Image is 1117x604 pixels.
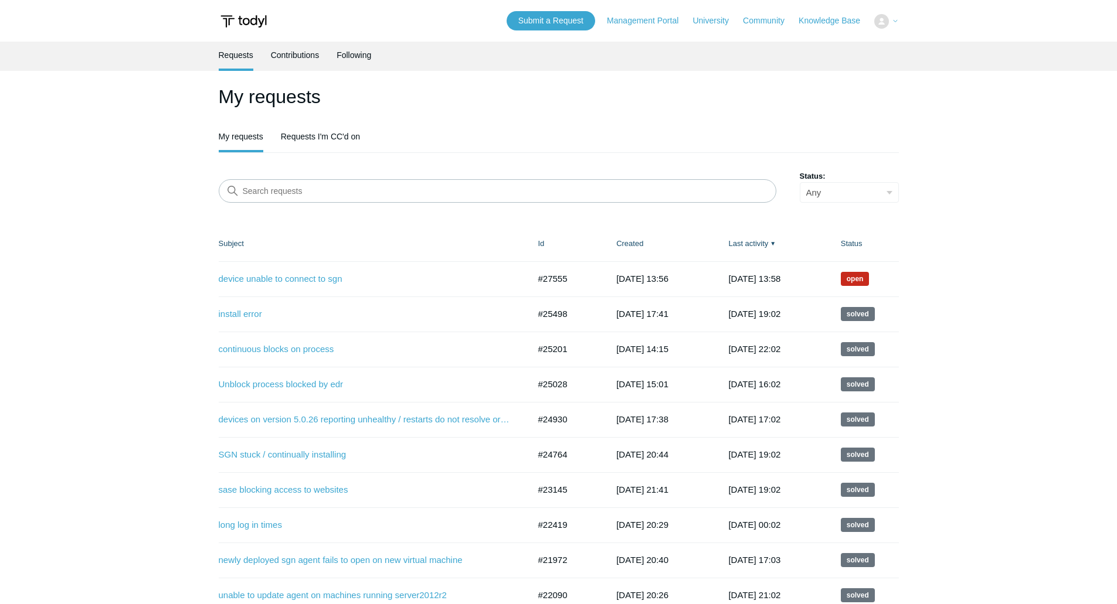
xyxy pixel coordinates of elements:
span: This request has been solved [841,448,875,462]
a: sase blocking access to websites [219,483,512,497]
time: 2025-05-22T15:01:10+00:00 [616,379,668,389]
a: Submit a Request [507,11,595,30]
span: This request has been solved [841,483,875,497]
span: This request has been solved [841,588,875,602]
span: This request has been solved [841,307,875,321]
span: This request has been solved [841,342,875,356]
time: 2025-07-10T19:02:49+00:00 [728,309,780,319]
time: 2025-01-15T20:29:36+00:00 [616,520,668,530]
time: 2025-02-18T00:02:13+00:00 [728,520,780,530]
a: continuous blocks on process [219,343,512,356]
a: Contributions [271,42,320,69]
span: This request has been solved [841,412,875,426]
a: Unblock process blocked by edr [219,378,512,391]
a: Community [743,15,796,27]
a: long log in times [219,518,512,532]
label: Status: [800,170,899,182]
a: Knowledge Base [799,15,872,27]
time: 2025-05-30T14:15:04+00:00 [616,344,668,354]
time: 2025-06-24T16:02:57+00:00 [728,379,780,389]
time: 2025-02-21T21:41:39+00:00 [616,484,668,494]
span: This request has been solved [841,553,875,567]
time: 2025-05-28T19:02:19+00:00 [728,449,780,459]
td: #27555 [527,261,605,296]
td: #22419 [527,507,605,542]
input: Search requests [219,179,776,203]
a: SGN stuck / continually installing [219,448,512,462]
h1: My requests [219,83,899,111]
a: newly deployed sgn agent fails to open on new virtual machine [219,554,512,567]
a: unable to update agent on machines running server2012r2 [219,589,512,602]
time: 2024-12-26T20:26:40+00:00 [616,590,668,600]
time: 2025-06-16T17:41:35+00:00 [616,309,668,319]
span: ▼ [770,239,776,248]
span: We are working on a response for you [841,272,870,286]
time: 2025-08-20T13:58:23+00:00 [728,274,780,284]
td: #24764 [527,437,605,472]
a: Created [616,239,643,248]
th: Status [829,226,899,261]
td: #25201 [527,332,605,367]
time: 2025-01-15T21:02:55+00:00 [728,590,780,600]
a: Management Portal [607,15,690,27]
time: 2025-08-20T13:56:23+00:00 [616,274,668,284]
time: 2025-05-07T20:44:44+00:00 [616,449,668,459]
time: 2025-06-08T17:02:14+00:00 [728,414,780,424]
a: Requests [219,42,253,69]
a: Following [337,42,371,69]
th: Id [527,226,605,261]
img: Todyl Support Center Help Center home page [219,11,269,32]
a: install error [219,308,512,321]
td: #23145 [527,472,605,507]
time: 2024-12-17T20:40:16+00:00 [616,555,668,565]
time: 2025-01-16T17:03:24+00:00 [728,555,780,565]
time: 2025-06-26T22:02:11+00:00 [728,344,780,354]
time: 2025-03-16T19:02:17+00:00 [728,484,780,494]
td: #25028 [527,367,605,402]
span: This request has been solved [841,377,875,391]
span: This request has been solved [841,518,875,532]
time: 2025-05-16T17:38:45+00:00 [616,414,668,424]
td: #24930 [527,402,605,437]
a: Requests I'm CC'd on [281,123,360,150]
th: Subject [219,226,527,261]
a: device unable to connect to sgn [219,272,512,286]
a: devices on version 5.0.26 reporting unhealthy / restarts do not resolve or update agent [219,413,512,426]
a: University [692,15,740,27]
a: My requests [219,123,263,150]
td: #25498 [527,296,605,332]
td: #21972 [527,542,605,578]
a: Last activity▼ [728,239,768,248]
